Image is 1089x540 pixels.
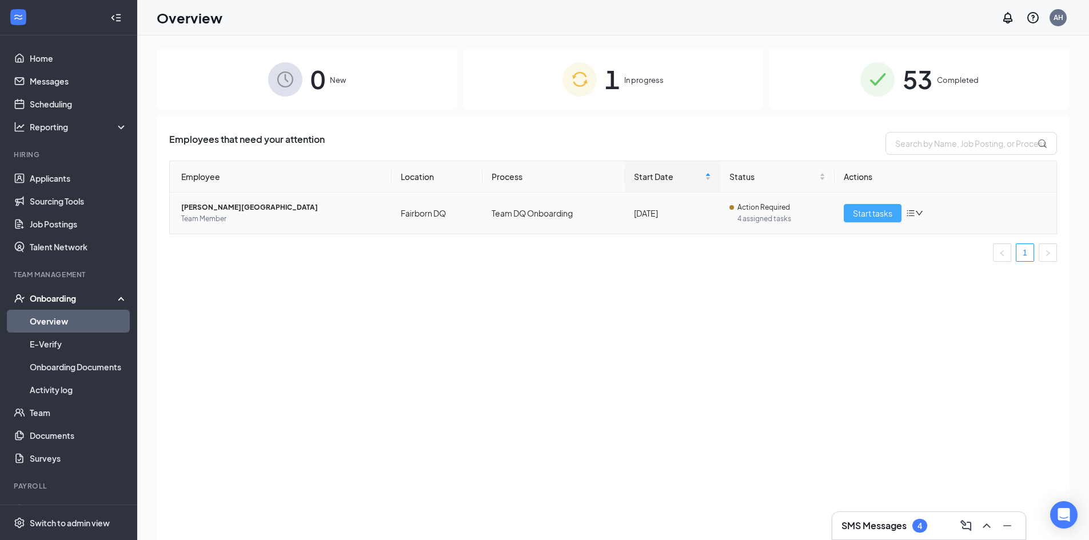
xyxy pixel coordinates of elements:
[30,70,127,93] a: Messages
[30,121,128,133] div: Reporting
[729,170,817,183] span: Status
[1044,250,1051,257] span: right
[30,213,127,235] a: Job Postings
[998,517,1016,535] button: Minimize
[14,293,25,304] svg: UserCheck
[841,519,907,532] h3: SMS Messages
[30,401,127,424] a: Team
[30,167,127,190] a: Applicants
[30,498,127,521] a: PayrollCrown
[181,213,382,225] span: Team Member
[14,150,125,159] div: Hiring
[915,209,923,217] span: down
[30,235,127,258] a: Talent Network
[959,519,973,533] svg: ComposeMessage
[14,121,25,133] svg: Analysis
[1016,243,1034,262] li: 1
[885,132,1057,155] input: Search by Name, Job Posting, or Process
[1054,13,1063,22] div: AH
[30,293,118,304] div: Onboarding
[30,190,127,213] a: Sourcing Tools
[30,93,127,115] a: Scheduling
[157,8,222,27] h1: Overview
[170,161,392,193] th: Employee
[14,481,125,491] div: Payroll
[1039,243,1057,262] button: right
[14,270,125,279] div: Team Management
[30,333,127,355] a: E-Verify
[624,74,664,86] span: In progress
[993,243,1011,262] button: left
[181,202,382,213] span: [PERSON_NAME][GEOGRAPHIC_DATA]
[14,517,25,529] svg: Settings
[903,59,932,99] span: 53
[1050,501,1078,529] div: Open Intercom Messenger
[392,193,482,234] td: Fairborn DQ
[1026,11,1040,25] svg: QuestionInfo
[993,243,1011,262] li: Previous Page
[1000,519,1014,533] svg: Minimize
[310,59,325,99] span: 0
[13,11,24,23] svg: WorkstreamLogo
[30,517,110,529] div: Switch to admin view
[1001,11,1015,25] svg: Notifications
[30,355,127,378] a: Onboarding Documents
[30,310,127,333] a: Overview
[30,447,127,470] a: Surveys
[605,59,620,99] span: 1
[30,424,127,447] a: Documents
[957,517,975,535] button: ComposeMessage
[999,250,1006,257] span: left
[853,207,892,219] span: Start tasks
[737,213,826,225] span: 4 assigned tasks
[634,170,702,183] span: Start Date
[937,74,979,86] span: Completed
[30,47,127,70] a: Home
[906,209,915,218] span: bars
[634,207,711,219] div: [DATE]
[1016,244,1034,261] a: 1
[918,521,922,531] div: 4
[482,161,625,193] th: Process
[720,161,835,193] th: Status
[844,204,901,222] button: Start tasks
[835,161,1056,193] th: Actions
[169,132,325,155] span: Employees that need your attention
[482,193,625,234] td: Team DQ Onboarding
[110,12,122,23] svg: Collapse
[980,519,994,533] svg: ChevronUp
[30,378,127,401] a: Activity log
[1039,243,1057,262] li: Next Page
[392,161,482,193] th: Location
[330,74,346,86] span: New
[978,517,996,535] button: ChevronUp
[737,202,790,213] span: Action Required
